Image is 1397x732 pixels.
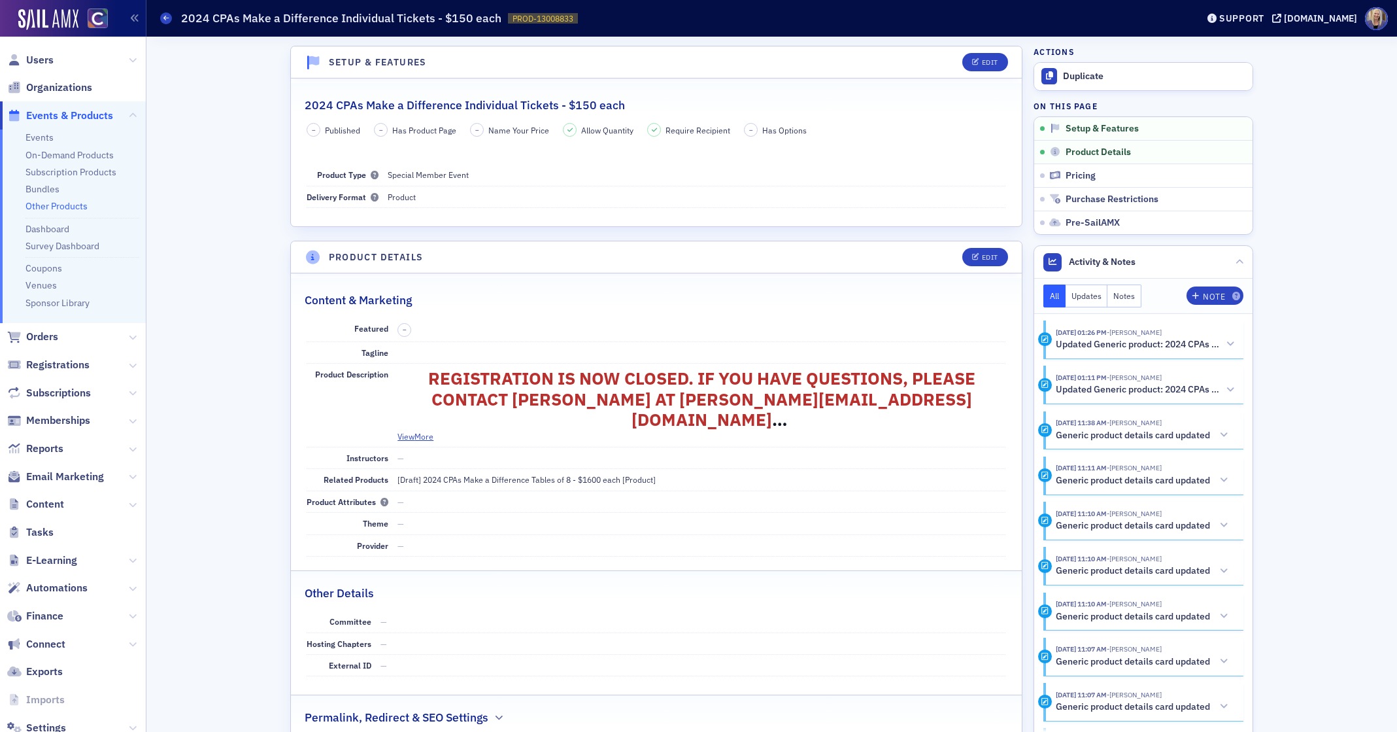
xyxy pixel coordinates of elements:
span: Tiffany Carson [1107,418,1162,427]
span: Committee [329,616,371,627]
div: Activity [1038,604,1052,618]
a: Bundles [25,183,59,195]
span: Content [26,497,64,512]
h4: On this page [1034,100,1253,112]
button: Updated Generic product: 2024 CPAs Make a Difference Individual Tickets - $150 each [1056,383,1235,397]
time: 1/31/2025 01:11 PM [1056,373,1107,382]
span: Connect [26,637,65,652]
button: [DOMAIN_NAME] [1272,14,1362,23]
img: SailAMX [18,9,78,30]
button: Updated Generic product: 2024 CPAs Make a Difference Individual Tickets - $150 each [1056,338,1235,351]
span: Special Member Event [388,169,469,180]
button: Generic product details card updated [1056,655,1233,669]
span: Activity & Notes [1069,255,1136,269]
span: — [380,616,387,627]
span: — [397,497,404,507]
time: 8/20/2024 11:10 AM [1056,599,1107,608]
a: Automations [7,581,88,595]
span: Featured [354,323,388,334]
h5: Generic product details card updated [1056,475,1210,487]
time: 8/20/2024 11:07 AM [1056,690,1107,699]
span: – [749,126,753,135]
span: Allow Quantity [581,124,633,136]
span: Product [388,192,416,202]
span: Organizations [26,80,92,95]
div: Activity [1038,559,1052,573]
span: E-Learning [26,553,77,568]
span: Registrations [26,358,90,372]
button: Generic product details card updated [1056,610,1233,623]
div: Activity [1038,468,1052,482]
span: Pre-SailAMX [1066,217,1120,229]
a: Registrations [7,358,90,372]
span: Tiffany Carson [1107,554,1162,563]
span: Tiffany Carson [1107,373,1162,382]
button: Generic product details card updated [1056,474,1233,487]
div: Edit [982,254,998,261]
a: Venues [25,279,57,291]
a: Users [7,53,54,67]
span: External ID [329,660,371,671]
h5: Generic product details card updated [1056,520,1210,532]
div: [Draft] 2024 CPAs Make a Difference Tables of 8 - $1600 each [Product] [397,474,656,485]
a: Reports [7,442,63,456]
time: 8/20/2024 11:07 AM [1056,644,1107,654]
button: Notes [1107,285,1141,307]
span: Profile [1365,7,1388,30]
time: 8/20/2024 11:11 AM [1056,463,1107,472]
h5: Generic product details card updated [1056,565,1210,577]
h4: Setup & Features [329,56,427,69]
div: Activity [1038,332,1052,346]
span: Users [26,53,54,67]
div: Duplicate [1063,71,1246,82]
a: Coupons [25,262,62,274]
div: Activity [1038,650,1052,663]
a: Memberships [7,413,90,428]
div: Activity [1038,514,1052,527]
div: [DOMAIN_NAME] [1284,12,1357,24]
h5: Generic product details card updated [1056,656,1210,668]
a: Dashboard [25,223,69,235]
h4: Product Details [329,251,424,264]
span: Related Products [324,474,388,485]
span: Tagline [362,347,388,358]
button: Generic product details card updated [1056,565,1233,578]
span: Delivery Format [307,192,379,202]
h2: Content & Marketing [305,292,412,309]
a: Subscriptions [7,386,91,400]
h4: Actions [1034,46,1074,58]
span: — [397,540,404,551]
span: Name Your Price [488,124,549,136]
span: Finance [26,609,63,623]
div: Support [1219,12,1264,24]
h5: Generic product details card updated [1056,430,1210,442]
img: SailAMX [88,9,108,29]
span: Product Description [315,369,388,379]
span: Imports [26,693,65,707]
span: – [312,126,316,135]
div: Note [1203,293,1225,300]
span: Purchase Restrictions [1066,194,1158,205]
span: Require Recipient [665,124,730,136]
h2: 2024 CPAs Make a Difference Individual Tickets - $150 each [305,97,625,114]
h5: Generic product details card updated [1056,701,1210,713]
button: Generic product details card updated [1056,700,1233,714]
h1: 2024 CPAs Make a Difference Individual Tickets - $150 each [181,10,501,26]
span: Tiffany Carson [1107,509,1162,518]
span: — [380,638,387,649]
span: – [403,325,407,334]
span: PROD-13008833 [513,13,573,24]
span: Automations [26,581,88,595]
span: — [397,518,404,529]
div: Edit [982,59,998,66]
h5: Updated Generic product: 2024 CPAs Make a Difference Individual Tickets - $150 each [1056,339,1222,351]
a: Connect [7,637,65,652]
span: Setup & Features [1066,123,1139,135]
span: Memberships [26,413,90,428]
span: Orders [26,330,58,344]
span: Exports [26,665,63,679]
span: Has Options [762,124,807,136]
span: Theme [363,518,388,529]
button: Edit [962,53,1007,71]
